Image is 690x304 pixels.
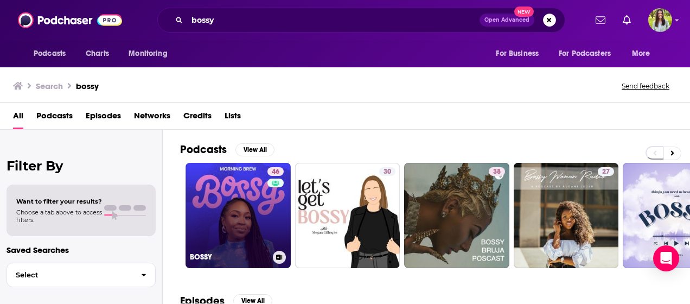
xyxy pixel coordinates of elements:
[514,7,534,17] span: New
[480,14,534,27] button: Open AdvancedNew
[129,46,167,61] span: Monitoring
[26,43,80,64] button: open menu
[7,158,156,174] h2: Filter By
[295,163,400,268] a: 30
[559,46,611,61] span: For Podcasters
[134,107,170,129] a: Networks
[591,11,610,29] a: Show notifications dropdown
[267,167,284,176] a: 46
[34,46,66,61] span: Podcasts
[86,46,109,61] span: Charts
[602,167,610,178] span: 27
[16,198,102,205] span: Want to filter your results?
[624,43,664,64] button: open menu
[379,167,395,176] a: 30
[180,143,227,156] h2: Podcasts
[157,8,565,33] div: Search podcasts, credits, & more...
[489,167,505,176] a: 38
[632,46,650,61] span: More
[18,10,122,30] img: Podchaser - Follow, Share and Rate Podcasts
[86,107,121,129] a: Episodes
[76,81,99,91] h3: bossy
[272,167,279,178] span: 46
[648,8,672,32] img: User Profile
[648,8,672,32] button: Show profile menu
[187,11,480,29] input: Search podcasts, credits, & more...
[235,143,274,156] button: View All
[36,107,73,129] a: Podcasts
[186,163,291,268] a: 46BOSSY
[225,107,241,129] a: Lists
[488,43,552,64] button: open menu
[514,163,619,268] a: 27
[7,271,132,278] span: Select
[653,245,679,271] div: Open Intercom Messenger
[79,43,116,64] a: Charts
[552,43,627,64] button: open menu
[493,167,501,178] span: 38
[384,167,391,178] span: 30
[121,43,181,64] button: open menu
[404,163,509,268] a: 38
[16,208,102,224] span: Choose a tab above to access filters.
[618,81,673,91] button: Send feedback
[7,245,156,255] p: Saved Searches
[618,11,635,29] a: Show notifications dropdown
[648,8,672,32] span: Logged in as meaghanyoungblood
[484,17,529,23] span: Open Advanced
[13,107,23,129] a: All
[190,252,269,262] h3: BOSSY
[36,81,63,91] h3: Search
[7,263,156,287] button: Select
[598,167,614,176] a: 27
[496,46,539,61] span: For Business
[183,107,212,129] a: Credits
[180,143,274,156] a: PodcastsView All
